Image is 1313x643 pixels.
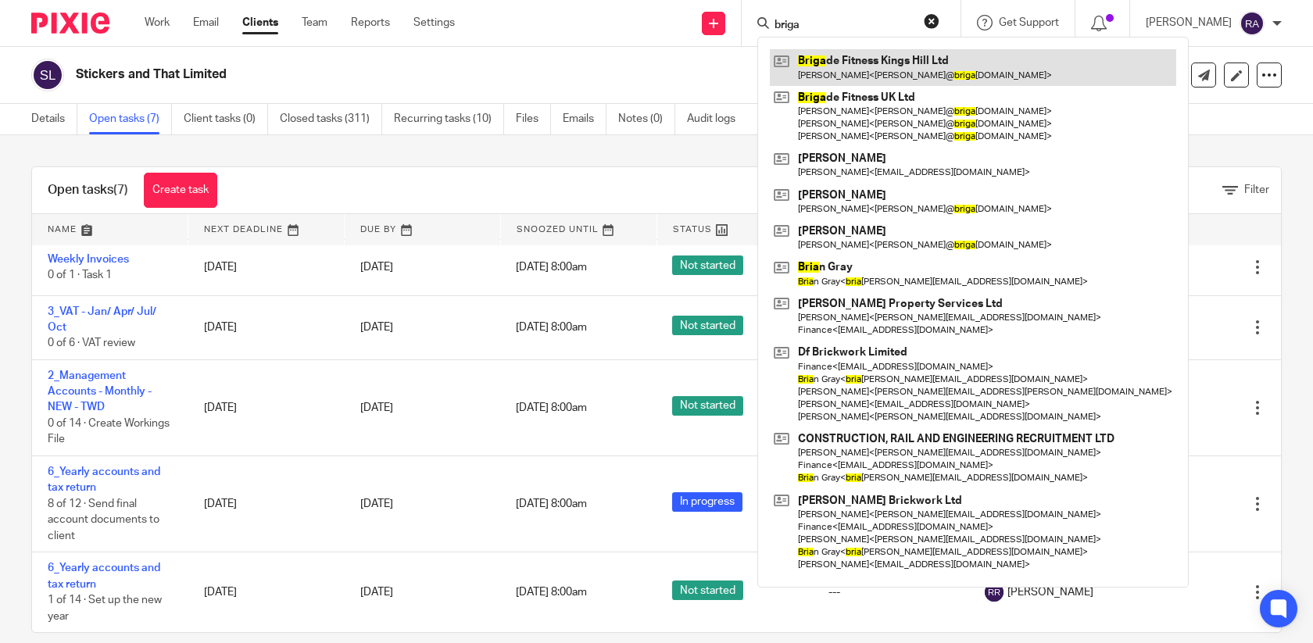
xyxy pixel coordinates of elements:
[113,184,128,196] span: (7)
[48,466,160,493] a: 6_Yearly accounts and tax return
[999,17,1059,28] span: Get Support
[48,270,112,281] span: 0 of 1 · Task 1
[31,104,77,134] a: Details
[188,552,345,632] td: [DATE]
[302,15,327,30] a: Team
[48,338,135,349] span: 0 of 6 · VAT review
[1244,184,1269,195] span: Filter
[672,396,743,416] span: Not started
[48,563,160,589] a: 6_Yearly accounts and tax return
[48,498,159,541] span: 8 of 12 · Send final account documents to client
[516,587,587,598] span: [DATE] 8:00am
[687,104,747,134] a: Audit logs
[360,498,393,509] span: [DATE]
[563,104,606,134] a: Emails
[76,66,871,83] h2: Stickers and That Limited
[413,15,455,30] a: Settings
[188,240,345,295] td: [DATE]
[48,182,128,198] h1: Open tasks
[193,15,219,30] a: Email
[516,104,551,134] a: Files
[618,104,675,134] a: Notes (0)
[280,104,382,134] a: Closed tasks (311)
[184,104,268,134] a: Client tasks (0)
[145,15,170,30] a: Work
[985,583,1004,602] img: svg%3E
[516,402,587,413] span: [DATE] 8:00am
[672,316,743,335] span: Not started
[672,255,743,275] span: Not started
[48,370,152,413] a: 2_Management Accounts - Monthly - NEW - TWD
[31,13,109,34] img: Pixie
[516,322,587,333] span: [DATE] 8:00am
[1007,584,1093,600] span: [PERSON_NAME]
[673,225,712,234] span: Status
[360,262,393,273] span: [DATE]
[188,295,345,359] td: [DATE]
[351,15,390,30] a: Reports
[516,498,587,509] span: [DATE] 8:00am
[48,418,170,445] span: 0 of 14 · Create Workings File
[89,104,172,134] a: Open tasks (7)
[1146,15,1232,30] p: [PERSON_NAME]
[773,19,914,33] input: Search
[394,104,504,134] a: Recurring tasks (10)
[360,402,393,413] span: [DATE]
[144,173,217,208] a: Create task
[360,322,393,333] span: [DATE]
[242,15,278,30] a: Clients
[517,225,599,234] span: Snoozed Until
[1240,11,1265,36] img: svg%3E
[672,492,742,512] span: In progress
[31,59,64,91] img: svg%3E
[516,262,587,273] span: [DATE] 8:00am
[924,13,939,29] button: Clear
[188,455,345,552] td: [DATE]
[360,587,393,598] span: [DATE]
[48,306,156,333] a: 3_VAT - Jan/ Apr/ Jul/ Oct
[828,584,953,600] div: ---
[48,595,162,622] span: 1 of 14 · Set up the new year
[188,359,345,455] td: [DATE]
[672,580,743,600] span: Not started
[48,254,129,265] a: Weekly Invoices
